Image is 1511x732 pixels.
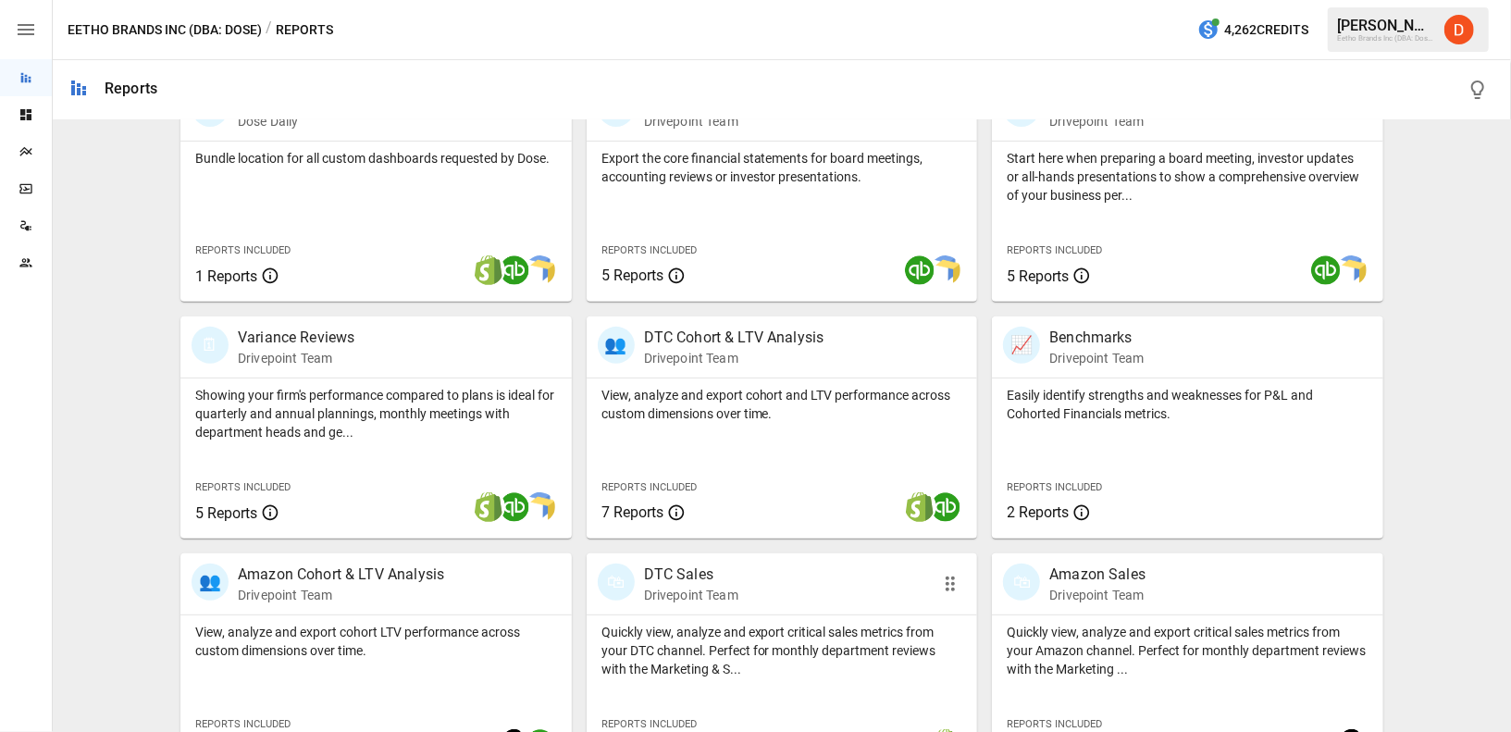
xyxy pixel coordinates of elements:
[526,255,555,285] img: smart model
[1049,564,1146,586] p: Amazon Sales
[195,244,291,256] span: Reports Included
[601,149,963,186] p: Export the core financial statements for board meetings, accounting reviews or investor presentat...
[238,327,354,349] p: Variance Reviews
[601,503,663,521] span: 7 Reports
[644,564,738,586] p: DTC Sales
[601,623,963,678] p: Quickly view, analyze and export critical sales metrics from your DTC channel. Perfect for monthl...
[1007,481,1102,493] span: Reports Included
[601,386,963,423] p: View, analyze and export cohort and LTV performance across custom dimensions over time.
[1007,503,1069,521] span: 2 Reports
[1007,149,1369,205] p: Start here when preparing a board meeting, investor updates or all-hands presentations to show a ...
[1007,718,1102,730] span: Reports Included
[1007,244,1102,256] span: Reports Included
[1337,17,1433,34] div: [PERSON_NAME]
[474,255,503,285] img: shopify
[1003,327,1040,364] div: 📈
[1337,34,1433,43] div: Eetho Brands Inc (DBA: Dose)
[500,255,529,285] img: quickbooks
[195,386,557,441] p: Showing your firm's performance compared to plans is ideal for quarterly and annual plannings, mo...
[644,586,738,604] p: Drivepoint Team
[474,492,503,522] img: shopify
[1007,267,1069,285] span: 5 Reports
[601,267,663,284] span: 5 Reports
[1190,13,1316,47] button: 4,262Credits
[195,718,291,730] span: Reports Included
[1337,255,1367,285] img: smart model
[905,255,935,285] img: quickbooks
[238,586,444,604] p: Drivepoint Team
[195,267,257,285] span: 1 Reports
[192,327,229,364] div: 🗓
[598,327,635,364] div: 👥
[195,481,291,493] span: Reports Included
[195,149,557,167] p: Bundle location for all custom dashboards requested by Dose.
[1003,564,1040,601] div: 🛍
[1049,112,1158,130] p: Drivepoint Team
[601,244,697,256] span: Reports Included
[1049,327,1144,349] p: Benchmarks
[1049,586,1146,604] p: Drivepoint Team
[1444,15,1474,44] img: Daley Meistrell
[931,492,960,522] img: quickbooks
[644,112,786,130] p: Drivepoint Team
[1433,4,1485,56] button: Daley Meistrell
[905,492,935,522] img: shopify
[598,564,635,601] div: 🛍
[526,492,555,522] img: smart model
[266,19,272,42] div: /
[601,481,697,493] span: Reports Included
[195,504,257,522] span: 5 Reports
[644,327,824,349] p: DTC Cohort & LTV Analysis
[931,255,960,285] img: smart model
[238,564,444,586] p: Amazon Cohort & LTV Analysis
[1007,623,1369,678] p: Quickly view, analyze and export critical sales metrics from your Amazon channel. Perfect for mon...
[601,718,697,730] span: Reports Included
[68,19,262,42] button: Eetho Brands Inc (DBA: Dose)
[105,80,157,97] div: Reports
[1311,255,1341,285] img: quickbooks
[238,112,375,130] p: Dose Daily
[1224,19,1308,42] span: 4,262 Credits
[644,349,824,367] p: Drivepoint Team
[1007,386,1369,423] p: Easily identify strengths and weaknesses for P&L and Cohorted Financials metrics.
[500,492,529,522] img: quickbooks
[1049,349,1144,367] p: Drivepoint Team
[195,623,557,660] p: View, analyze and export cohort LTV performance across custom dimensions over time.
[192,564,229,601] div: 👥
[238,349,354,367] p: Drivepoint Team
